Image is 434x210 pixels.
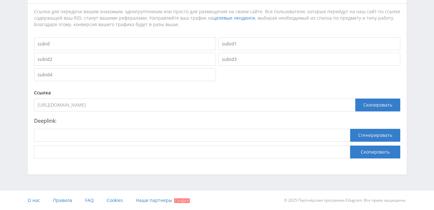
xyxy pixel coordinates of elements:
[34,37,216,50] input: subid
[220,191,406,210] div: © 2025 Партнёрская программа Edugram. Все права защищены.
[218,53,400,66] input: subid3
[107,191,123,210] a: Cookies
[34,53,216,66] input: subid2
[28,191,40,210] a: О нас
[107,197,123,203] span: Cookies
[218,37,400,50] input: subid1
[136,191,190,210] a: Наши партнеры Скидки
[350,129,400,142] button: Сгенерировать
[34,68,216,81] input: subid4
[53,191,72,210] a: Правила
[34,118,400,124] p: Deeplink:
[136,197,172,203] span: Наши партнеры
[355,99,400,111] div: Скопировать
[34,8,400,28] div: Ссылка для передачи вашим знакомым, одногруппникам или просто для размещения на своем сайте. Все ...
[350,146,400,158] button: Скопировать
[213,15,255,21] a: целевые лендинги
[85,197,94,203] span: FAQ
[85,191,94,210] a: FAQ
[174,198,190,203] span: Скидки
[53,197,72,203] span: Правила
[28,197,40,203] span: О нас
[34,90,400,95] div: Ссылка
